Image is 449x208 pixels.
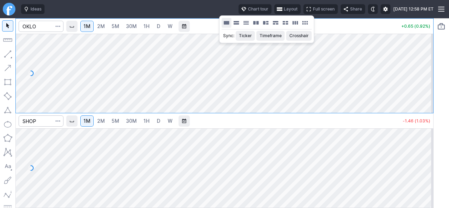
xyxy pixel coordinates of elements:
[223,32,234,39] p: Sync:
[219,15,314,43] div: Layout
[286,31,312,41] button: Crosshair
[236,31,255,41] button: Ticker
[289,32,309,39] span: Crosshair
[256,31,285,41] button: Timeframe
[260,32,282,39] span: Timeframe
[239,32,252,39] span: Ticker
